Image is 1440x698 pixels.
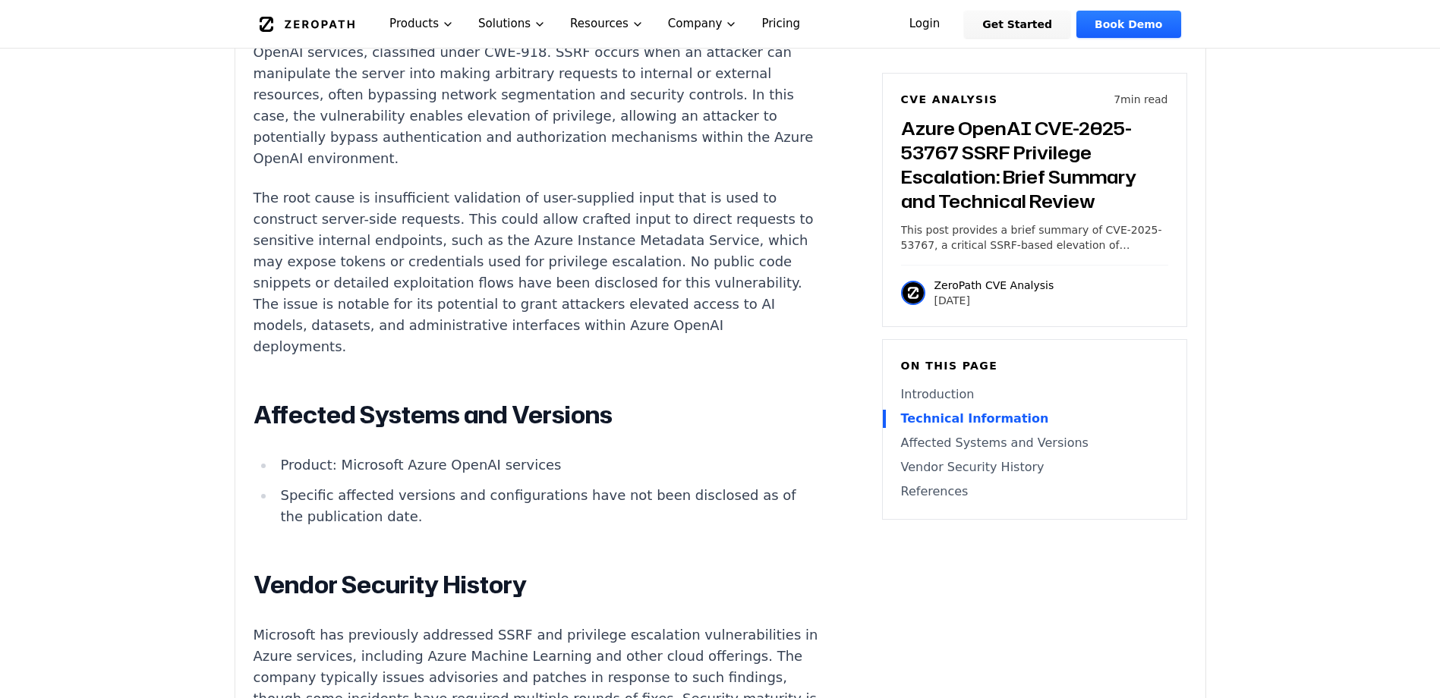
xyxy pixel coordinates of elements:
li: Specific affected versions and configurations have not been disclosed as of the publication date. [275,485,818,527]
a: Affected Systems and Versions [901,434,1168,452]
h6: CVE Analysis [901,92,998,107]
a: Introduction [901,385,1168,404]
h3: Azure OpenAI CVE-2025-53767 SSRF Privilege Escalation: Brief Summary and Technical Review [901,116,1168,213]
h6: On this page [901,358,1168,373]
p: ZeroPath CVE Analysis [934,278,1054,293]
h2: Vendor Security History [254,570,818,600]
a: Get Started [964,11,1070,38]
a: Technical Information [901,410,1168,428]
p: [DATE] [934,293,1054,308]
a: Login [891,11,959,38]
a: References [901,483,1168,501]
p: CVE-2025-53767 is a server-side request forgery (SSRF) vulnerability in Azure OpenAI services, cl... [254,20,818,169]
li: Product: Microsoft Azure OpenAI services [275,454,818,476]
p: The root cause is insufficient validation of user-supplied input that is used to construct server... [254,187,818,357]
h2: Affected Systems and Versions [254,400,818,430]
p: This post provides a brief summary of CVE-2025-53767, a critical SSRF-based elevation of privileg... [901,222,1168,253]
p: 7 min read [1114,92,1167,107]
a: Vendor Security History [901,458,1168,476]
a: Book Demo [1076,11,1180,38]
img: ZeroPath CVE Analysis [901,281,925,305]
